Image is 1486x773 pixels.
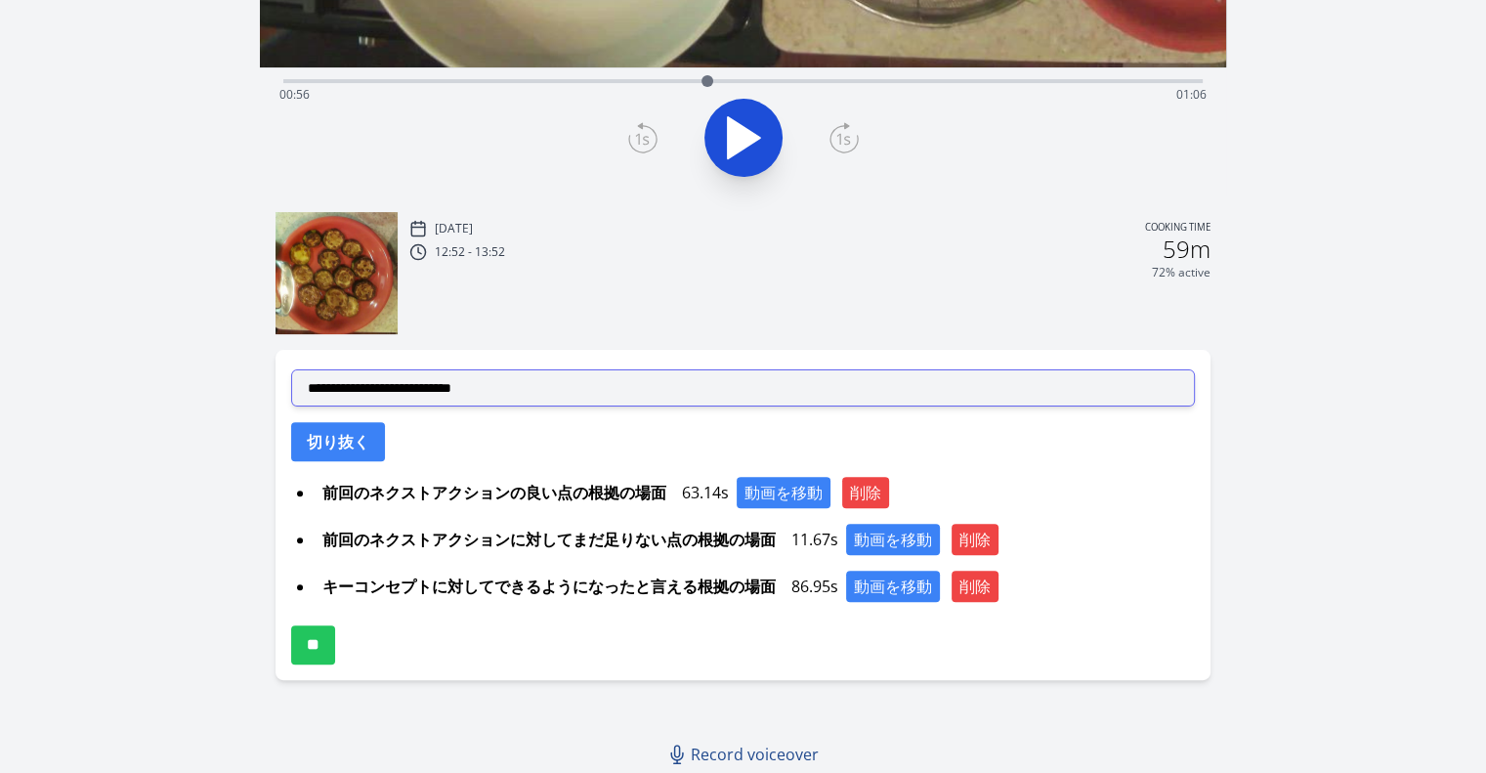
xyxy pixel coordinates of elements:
[1145,220,1210,237] p: Cooking time
[291,422,385,461] button: 切り抜く
[435,221,473,236] p: [DATE]
[279,86,310,103] span: 00:56
[315,477,674,508] span: 前回のネクストアクションの良い点の根拠の場面
[952,571,998,602] button: 削除
[276,212,398,334] img: 250914165333_thumb.jpeg
[952,524,998,555] button: 削除
[846,524,940,555] button: 動画を移動
[1176,86,1207,103] span: 01:06
[691,743,819,766] span: Record voiceover
[435,244,505,260] p: 12:52 - 13:52
[315,477,1195,508] div: 63.14s
[315,524,784,555] span: 前回のネクストアクションに対してまだ足りない点の根拠の場面
[315,524,1195,555] div: 11.67s
[842,477,889,508] button: 削除
[737,477,830,508] button: 動画を移動
[315,571,784,602] span: キーコンセプトに対してできるようになったと言える根拠の場面
[1152,265,1210,280] p: 72% active
[1163,237,1210,261] h2: 59m
[846,571,940,602] button: 動画を移動
[315,571,1195,602] div: 86.95s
